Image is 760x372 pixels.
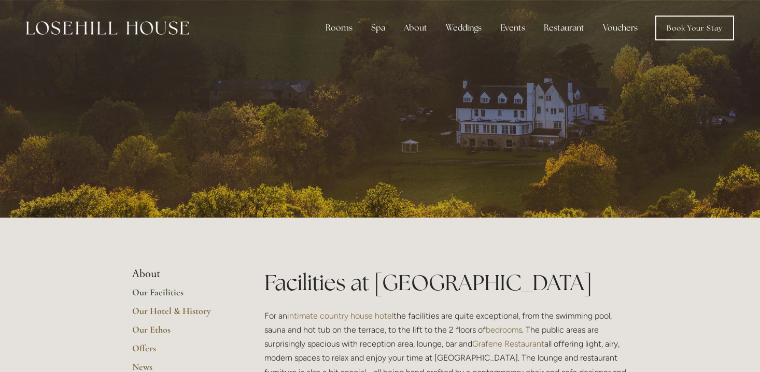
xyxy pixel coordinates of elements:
[132,305,231,324] a: Our Hotel & History
[132,324,231,342] a: Our Ethos
[132,287,231,305] a: Our Facilities
[396,18,435,38] div: About
[438,18,490,38] div: Weddings
[264,267,628,298] h1: Facilities at [GEOGRAPHIC_DATA]
[595,18,646,38] a: Vouchers
[536,18,593,38] div: Restaurant
[472,339,544,349] a: Grafene Restaurant
[492,18,533,38] div: Events
[317,18,361,38] div: Rooms
[486,325,522,335] a: bedrooms
[132,267,231,281] li: About
[26,21,189,35] img: Losehill House
[363,18,393,38] div: Spa
[287,311,393,321] a: intimate country house hotel
[132,342,231,361] a: Offers
[655,16,734,40] a: Book Your Stay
